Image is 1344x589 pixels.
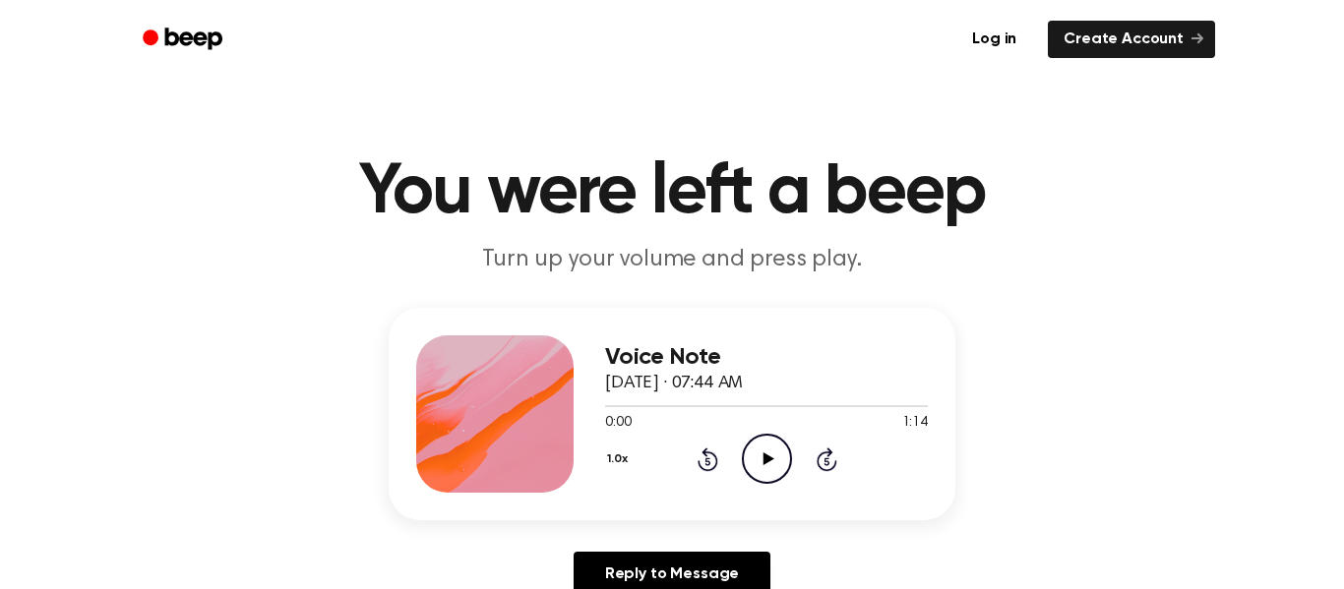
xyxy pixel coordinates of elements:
a: Beep [129,21,240,59]
p: Turn up your volume and press play. [294,244,1050,276]
button: 1.0x [605,442,635,476]
h3: Voice Note [605,344,928,371]
h1: You were left a beep [168,157,1176,228]
span: [DATE] · 07:44 AM [605,375,743,392]
span: 1:14 [902,413,928,434]
a: Log in [952,17,1036,62]
a: Create Account [1048,21,1215,58]
span: 0:00 [605,413,631,434]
